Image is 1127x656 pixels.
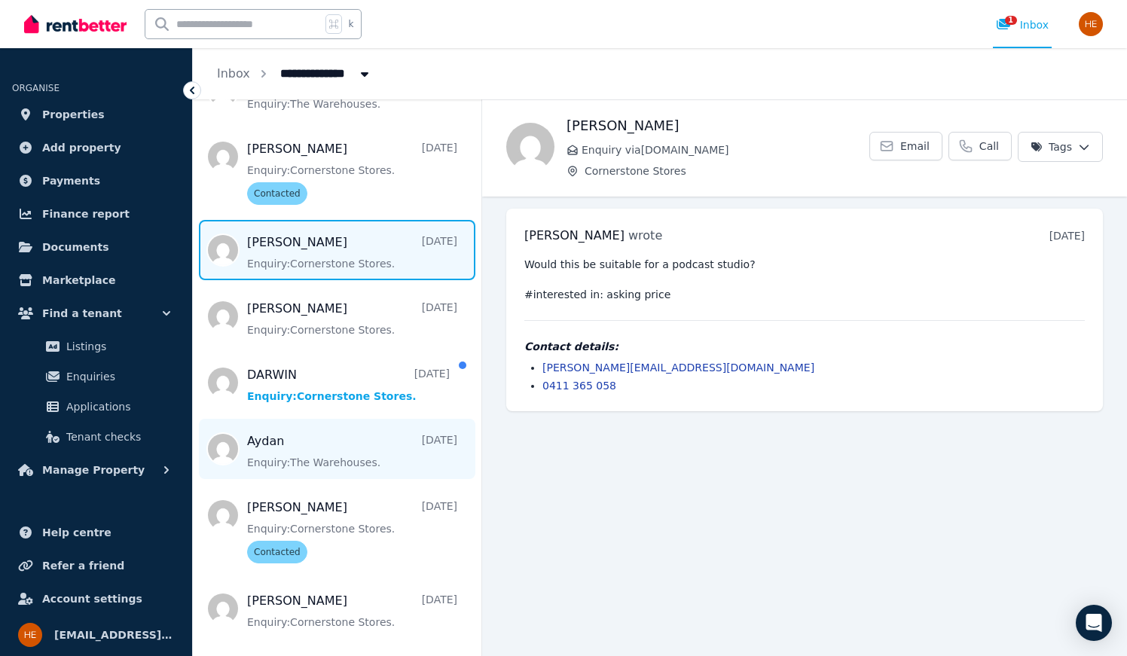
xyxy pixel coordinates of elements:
a: Finance report [12,199,180,229]
span: Call [979,139,999,154]
span: k [348,18,353,30]
a: Add property [12,133,180,163]
span: Marketplace [42,271,115,289]
a: [PERSON_NAME][EMAIL_ADDRESS][DOMAIN_NAME] [542,362,814,374]
a: Marketplace [12,265,180,295]
a: Aydan[DATE]Enquiry:The Warehouses. [247,432,457,470]
a: Email [869,132,942,160]
a: 0411 365 058 [542,380,616,392]
a: Payments [12,166,180,196]
h4: Contact details: [524,339,1085,354]
button: Manage Property [12,455,180,485]
span: Payments [42,172,100,190]
a: Applications [18,392,174,422]
img: Laura [506,123,554,171]
a: Enquiry:The Warehouses. [247,74,457,111]
img: hello@cornerstonestores.com [18,623,42,647]
button: Find a tenant [12,298,180,328]
a: Tenant checks [18,422,174,452]
span: 1 [1005,16,1017,25]
span: [PERSON_NAME] [524,228,625,243]
span: Tags [1031,139,1072,154]
a: Call [948,132,1012,160]
span: Applications [66,398,168,416]
span: Enquiries [66,368,168,386]
span: [EMAIL_ADDRESS][DOMAIN_NAME] [54,626,174,644]
span: Add property [42,139,121,157]
img: RentBetter [24,13,127,35]
a: Properties [12,99,180,130]
span: Find a tenant [42,304,122,322]
span: Manage Property [42,461,145,479]
span: Tenant checks [66,428,168,446]
a: Listings [18,331,174,362]
div: Inbox [996,17,1049,32]
a: Account settings [12,584,180,614]
time: [DATE] [1049,230,1085,242]
a: Inbox [217,66,250,81]
span: Refer a friend [42,557,124,575]
a: [PERSON_NAME][DATE]Enquiry:Cornerstone Stores.Contacted [247,140,457,205]
a: [PERSON_NAME][DATE]Enquiry:Cornerstone Stores. [247,233,457,271]
span: Documents [42,238,109,256]
a: DARWIN[DATE]Enquiry:Cornerstone Stores. [247,366,450,404]
a: [PERSON_NAME][DATE]Enquiry:Cornerstone Stores. [247,300,457,337]
nav: Breadcrumb [193,48,396,99]
img: hello@cornerstonestores.com [1079,12,1103,36]
span: Enquiry via [DOMAIN_NAME] [582,142,869,157]
span: Account settings [42,590,142,608]
a: Documents [12,232,180,262]
button: Tags [1018,132,1103,162]
span: wrote [628,228,662,243]
a: [PERSON_NAME][DATE]Enquiry:Cornerstone Stores.Contacted [247,499,457,563]
a: Enquiries [18,362,174,392]
span: Cornerstone Stores [585,163,869,178]
span: Properties [42,105,105,124]
span: Finance report [42,205,130,223]
span: Help centre [42,523,111,542]
span: Listings [66,337,168,355]
span: ORGANISE [12,83,60,93]
span: Email [900,139,930,154]
pre: Would this be suitable for a podcast studio? #interested in: asking price [524,257,1085,302]
a: [PERSON_NAME][DATE]Enquiry:Cornerstone Stores. [247,592,457,630]
div: Open Intercom Messenger [1076,605,1112,641]
a: Help centre [12,517,180,548]
h1: [PERSON_NAME] [567,115,869,136]
a: Refer a friend [12,551,180,581]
